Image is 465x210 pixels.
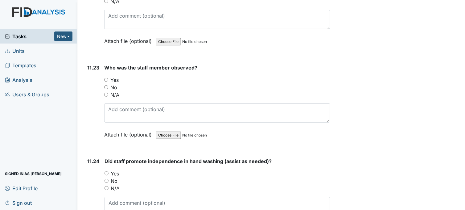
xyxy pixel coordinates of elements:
[87,157,100,165] label: 11.24
[104,34,154,45] label: Attach file (optional)
[111,170,119,177] label: Yes
[5,198,32,208] span: Sign out
[87,64,99,71] label: 11.23
[105,179,109,183] input: No
[104,93,108,97] input: N/A
[110,91,119,99] label: N/A
[104,85,108,89] input: No
[104,128,154,138] label: Attach file (optional)
[110,76,119,84] label: Yes
[5,183,38,193] span: Edit Profile
[5,75,32,85] span: Analysis
[54,31,73,41] button: New
[105,158,272,164] span: Did staff promote independence in hand washing (assist as needed)?
[111,177,117,185] label: No
[104,78,108,82] input: Yes
[5,169,62,178] span: Signed in as [PERSON_NAME]
[105,171,109,175] input: Yes
[5,61,36,70] span: Templates
[104,65,197,71] span: Who was the staff member observed?
[105,186,109,190] input: N/A
[110,84,117,91] label: No
[111,185,120,192] label: N/A
[5,90,49,99] span: Users & Groups
[5,33,54,40] a: Tasks
[5,46,25,56] span: Units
